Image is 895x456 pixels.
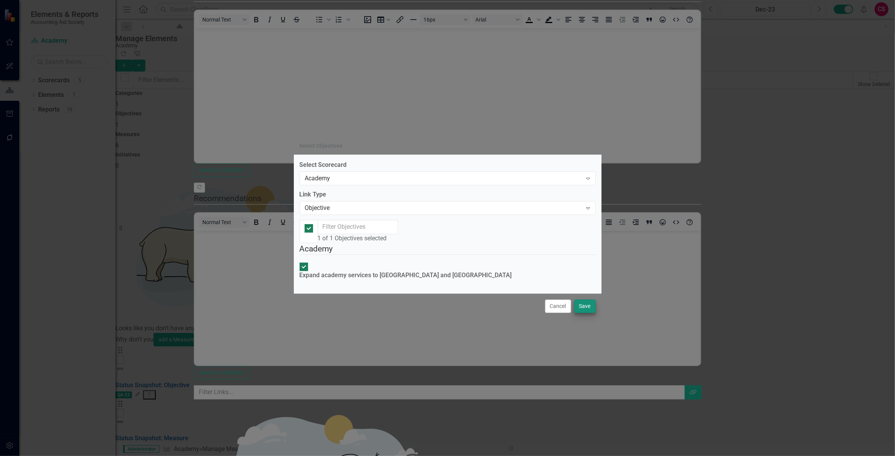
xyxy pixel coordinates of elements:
[300,143,343,149] div: Select Objectives
[545,300,571,313] button: Cancel
[318,234,398,243] div: 1 of 1 Objectives selected
[305,174,582,183] div: Academy
[574,300,596,313] button: Save
[300,271,512,280] div: Expand academy services to [GEOGRAPHIC_DATA] and [GEOGRAPHIC_DATA]
[318,220,398,234] input: Filter Objectives
[300,161,596,170] label: Select Scorecard
[300,243,596,255] legend: Academy
[300,190,596,199] label: Link Type
[305,203,582,212] div: Objective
